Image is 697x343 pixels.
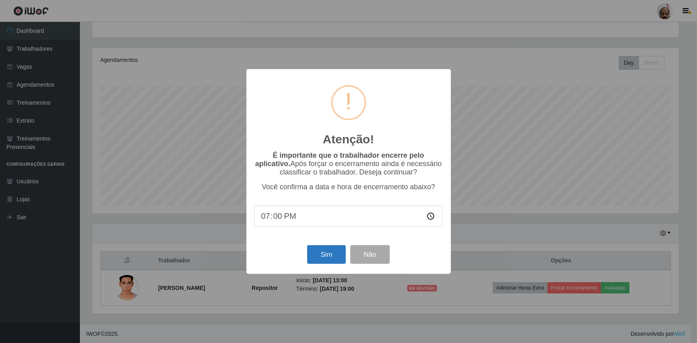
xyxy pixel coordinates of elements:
button: Não [350,245,390,264]
b: É importante que o trabalhador encerre pelo aplicativo. [255,151,424,168]
p: Você confirma a data e hora de encerramento abaixo? [254,183,443,191]
p: Após forçar o encerramento ainda é necessário classificar o trabalhador. Deseja continuar? [254,151,443,176]
button: Sim [307,245,346,264]
h2: Atenção! [323,132,374,147]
